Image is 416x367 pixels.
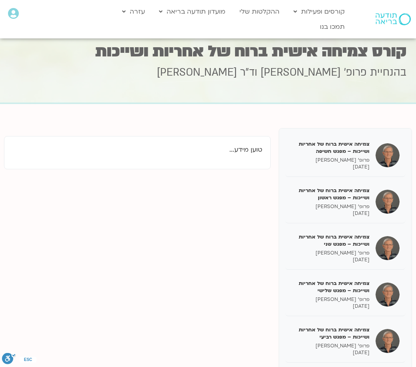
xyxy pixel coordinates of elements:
p: פרופ' [PERSON_NAME] [291,157,370,164]
p: פרופ' [PERSON_NAME] [291,203,370,210]
p: [DATE] [291,210,370,217]
h1: קורס צמיחה אישית ברוח של אחריות ושייכות [10,44,406,59]
p: פרופ' [PERSON_NAME] [291,296,370,303]
p: [DATE] [291,303,370,310]
a: עזרה [118,4,149,19]
img: צמיחה אישית ברוח של אחריות ושייכות – מפגש ראשון [376,190,400,214]
p: טוען מידע... [12,144,262,155]
h5: צמיחה אישית ברוח של אחריות ושייכות – מפגש רביעי [291,326,370,341]
h5: צמיחה אישית ברוח של אחריות ושייכות – מפגש שני [291,233,370,248]
img: צמיחה אישית ברוח של אחריות ושייכות – מפגש חשיפה [376,143,400,167]
a: תמכו בנו [316,19,349,34]
p: [DATE] [291,164,370,170]
h5: צמיחה אישית ברוח של אחריות ושייכות – מפגש שלישי [291,280,370,294]
h5: צמיחה אישית ברוח של אחריות ושייכות – מפגש ראשון [291,187,370,201]
p: פרופ' [PERSON_NAME] [291,343,370,349]
h5: צמיחה אישית ברוח של אחריות ושייכות – מפגש חשיפה [291,140,370,155]
img: צמיחה אישית ברוח של אחריות ושייכות – מפגש רביעי [376,329,400,353]
img: צמיחה אישית ברוח של אחריות ושייכות – מפגש שני [376,236,400,260]
p: [DATE] [291,257,370,263]
a: ההקלטות שלי [235,4,283,19]
img: צמיחה אישית ברוח של אחריות ושייכות – מפגש שלישי [376,283,400,307]
a: קורסים ופעילות [289,4,349,19]
img: תודעה בריאה [376,13,411,25]
a: מועדון תודעה בריאה [155,4,229,19]
p: פרופ' [PERSON_NAME] [291,250,370,257]
span: בהנחיית [370,65,406,80]
p: [DATE] [291,349,370,356]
